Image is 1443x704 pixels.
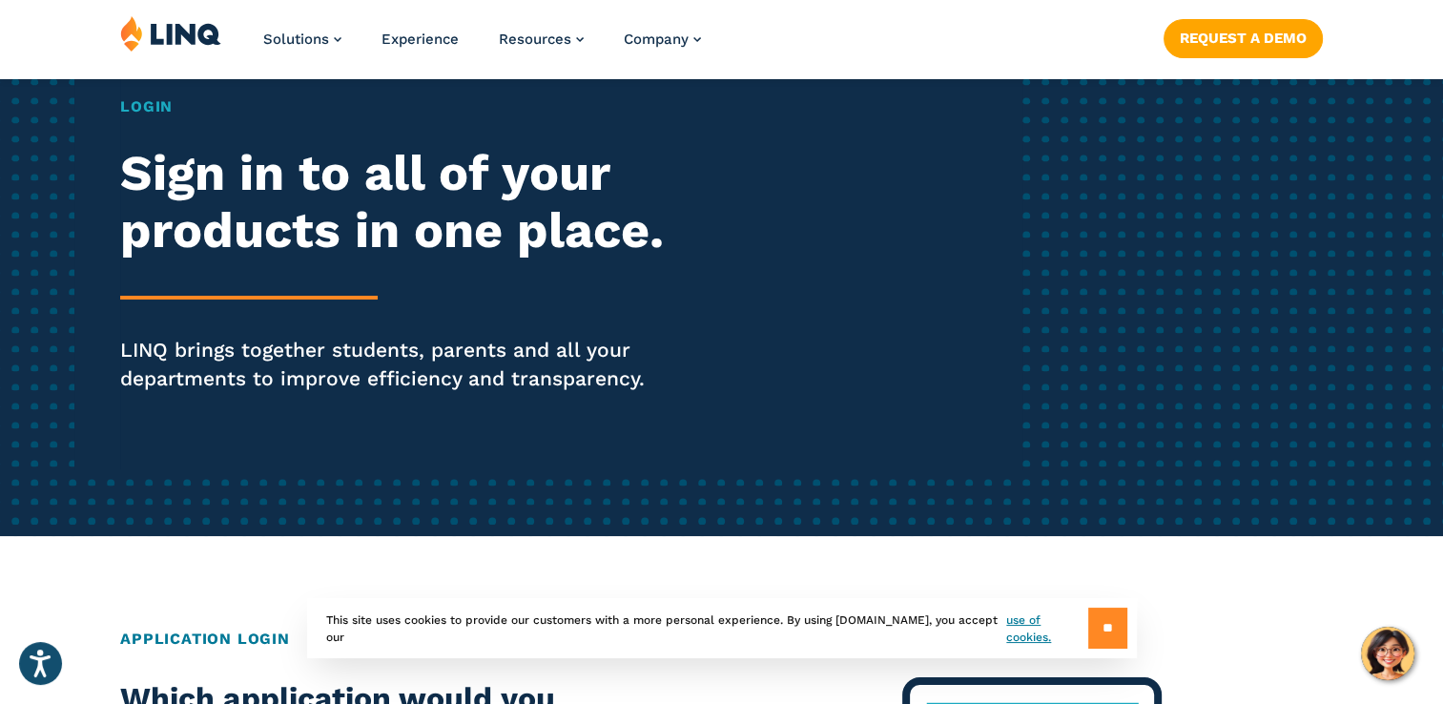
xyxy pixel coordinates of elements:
img: LINQ | K‑12 Software [120,15,221,52]
a: use of cookies. [1006,611,1087,646]
nav: Primary Navigation [263,15,701,78]
span: Company [624,31,689,48]
div: This site uses cookies to provide our customers with a more personal experience. By using [DOMAIN... [307,598,1137,658]
a: Company [624,31,701,48]
nav: Button Navigation [1164,15,1323,57]
h1: Login [120,95,676,118]
span: Resources [499,31,571,48]
a: Solutions [263,31,341,48]
button: Hello, have a question? Let’s chat. [1361,627,1414,680]
h2: Sign in to all of your products in one place. [120,145,676,259]
span: Solutions [263,31,329,48]
a: Experience [381,31,459,48]
a: Request a Demo [1164,19,1323,57]
a: Resources [499,31,584,48]
p: LINQ brings together students, parents and all your departments to improve efficiency and transpa... [120,336,676,393]
h2: Application Login [120,628,1323,651]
